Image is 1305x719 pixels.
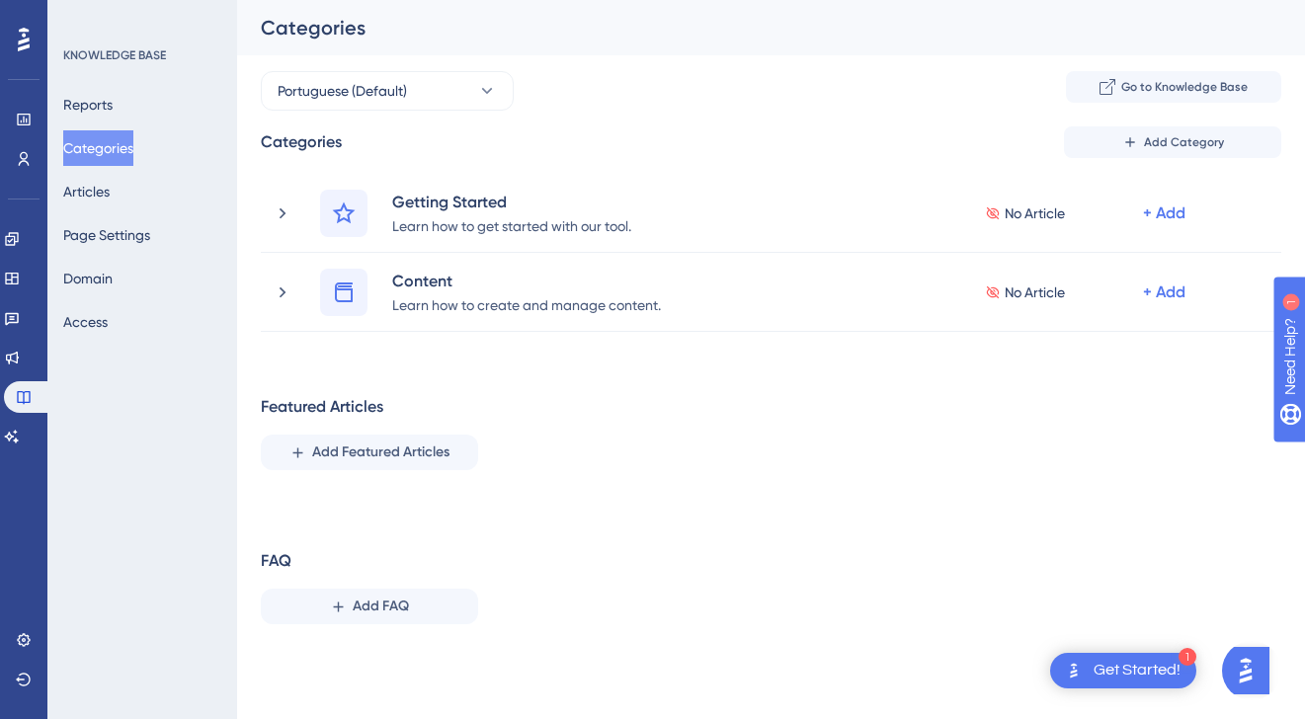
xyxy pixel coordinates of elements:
span: Go to Knowledge Base [1121,79,1248,95]
div: Featured Articles [261,395,383,419]
div: FAQ [261,549,291,573]
div: Categories [261,130,342,154]
span: Need Help? [46,5,123,29]
button: Portuguese (Default) [261,71,514,111]
button: Reports [63,87,113,122]
div: Learn how to create and manage content. [391,292,662,316]
span: Add FAQ [353,595,409,618]
button: Go to Knowledge Base [1066,71,1281,103]
button: Articles [63,174,110,209]
div: Getting Started [391,190,632,213]
button: Access [63,304,108,340]
button: Add Category [1064,126,1281,158]
span: No Article [1005,201,1065,225]
button: Add FAQ [261,589,478,624]
div: Categories [261,14,1232,41]
div: Learn how to get started with our tool. [391,213,632,237]
button: Categories [63,130,133,166]
div: Get Started! [1094,660,1181,681]
div: Open Get Started! checklist, remaining modules: 1 [1050,653,1196,688]
div: + Add [1143,280,1185,304]
button: Page Settings [63,217,150,253]
button: Add Featured Articles [261,435,478,470]
div: Content [391,269,662,292]
div: + Add [1143,201,1185,225]
button: Domain [63,261,113,296]
iframe: UserGuiding AI Assistant Launcher [1222,641,1281,700]
img: launcher-image-alternative-text [1062,659,1086,682]
div: KNOWLEDGE BASE [63,47,166,63]
span: Add Category [1144,134,1224,150]
div: 1 [137,10,143,26]
span: Add Featured Articles [312,440,449,464]
div: 1 [1179,648,1196,666]
span: Portuguese (Default) [278,79,407,103]
span: No Article [1005,280,1065,304]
